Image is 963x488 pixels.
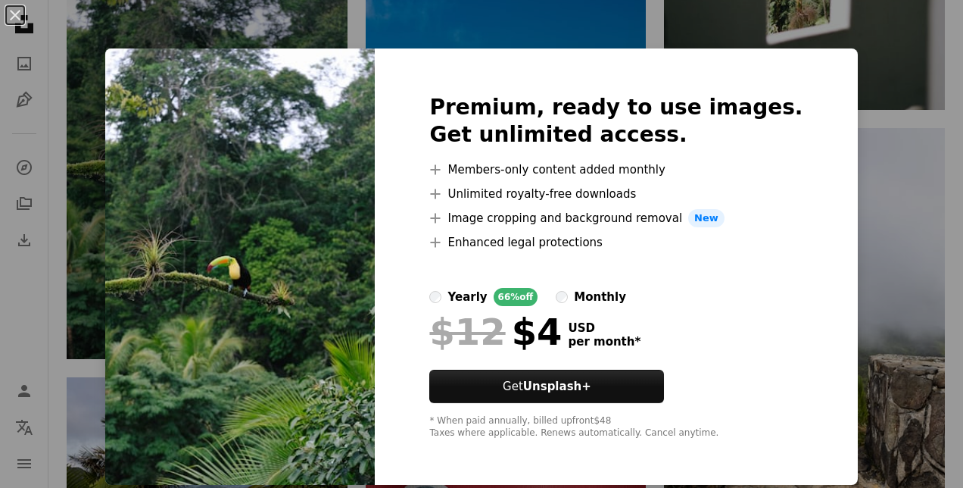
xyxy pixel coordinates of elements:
[429,94,802,149] h2: Premium, ready to use images. Get unlimited access.
[429,161,802,179] li: Members-only content added monthly
[574,288,626,306] div: monthly
[688,209,725,227] span: New
[429,209,802,227] li: Image cropping and background removal
[556,291,568,303] input: monthly
[568,321,640,335] span: USD
[568,335,640,349] span: per month *
[105,48,375,485] img: premium_photo-1730160763831-28093a52d039
[447,288,487,306] div: yearly
[429,291,441,303] input: yearly66%off
[494,288,538,306] div: 66% off
[429,370,664,403] button: GetUnsplash+
[429,415,802,440] div: * When paid annually, billed upfront $48 Taxes where applicable. Renews automatically. Cancel any...
[429,185,802,203] li: Unlimited royalty-free downloads
[429,233,802,252] li: Enhanced legal protections
[429,312,505,352] span: $12
[523,380,591,393] strong: Unsplash+
[429,312,562,352] div: $4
